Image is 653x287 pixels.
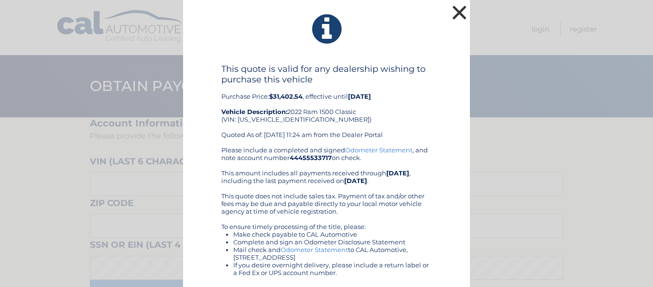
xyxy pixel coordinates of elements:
[233,246,432,261] li: Mail check and to CAL Automotive, [STREET_ADDRESS]
[221,108,287,115] strong: Vehicle Description:
[290,154,332,161] b: 44455533717
[281,246,348,253] a: Odometer Statement
[233,261,432,276] li: If you desire overnight delivery, please include a return label or a Fed Ex or UPS account number.
[344,177,367,184] b: [DATE]
[233,230,432,238] li: Make check payable to CAL Automotive
[345,146,413,154] a: Odometer Statement
[233,238,432,246] li: Complete and sign an Odometer Disclosure Statement
[269,92,303,100] b: $31,402.54
[450,3,469,22] button: ×
[386,169,409,177] b: [DATE]
[221,64,432,146] div: Purchase Price: , effective until 2022 Ram 1500 Classic (VIN: [US_VEHICLE_IDENTIFICATION_NUMBER])...
[221,64,432,85] h4: This quote is valid for any dealership wishing to purchase this vehicle
[348,92,371,100] b: [DATE]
